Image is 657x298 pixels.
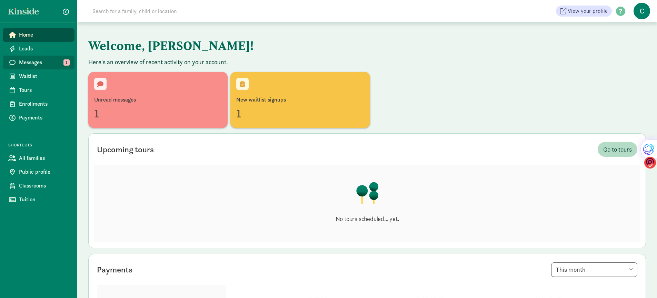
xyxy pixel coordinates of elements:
input: Search for a family, child or location [88,4,282,18]
img: illustration-trees.png [356,182,379,204]
span: View your profile [568,7,608,15]
div: New waitlist signups [236,96,364,104]
a: New waitlist signups1 [230,72,370,128]
a: Home [3,28,74,42]
span: Waitlist [19,72,69,80]
span: C [634,3,650,19]
a: Classrooms [3,179,74,193]
a: Payments [3,111,74,125]
span: Enrollments [19,100,69,108]
div: Payments [97,263,132,276]
a: Leads [3,42,74,56]
div: Upcoming tours [97,143,154,156]
div: 1 [94,105,222,122]
a: Tuition [3,193,74,206]
a: Messages 1 [3,56,74,69]
h1: Welcome, [PERSON_NAME]! [88,33,430,58]
img: o1IwAAAABJRU5ErkJggg== [644,156,656,169]
span: Messages [19,58,69,67]
span: Tuition [19,195,69,204]
span: Tours [19,86,69,94]
a: Unread messages1 [88,72,228,128]
iframe: Chat Widget [623,265,657,298]
a: Public profile [3,165,74,179]
a: All families [3,151,74,165]
a: Enrollments [3,97,74,111]
p: Here's an overview of recent activity on your account. [88,58,646,66]
div: Unread messages [94,96,222,104]
span: Home [19,31,69,39]
a: Go to tours [598,142,637,157]
a: Waitlist [3,69,74,83]
p: No tours scheduled... yet. [336,215,399,223]
a: View your profile [556,6,612,17]
span: 1 [63,59,70,66]
span: All families [19,154,69,162]
span: Leads [19,45,69,53]
div: 1 [236,105,364,122]
span: Public profile [19,168,69,176]
span: Payments [19,114,69,122]
a: Tours [3,83,74,97]
span: Go to tours [603,145,632,154]
span: Classrooms [19,182,69,190]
